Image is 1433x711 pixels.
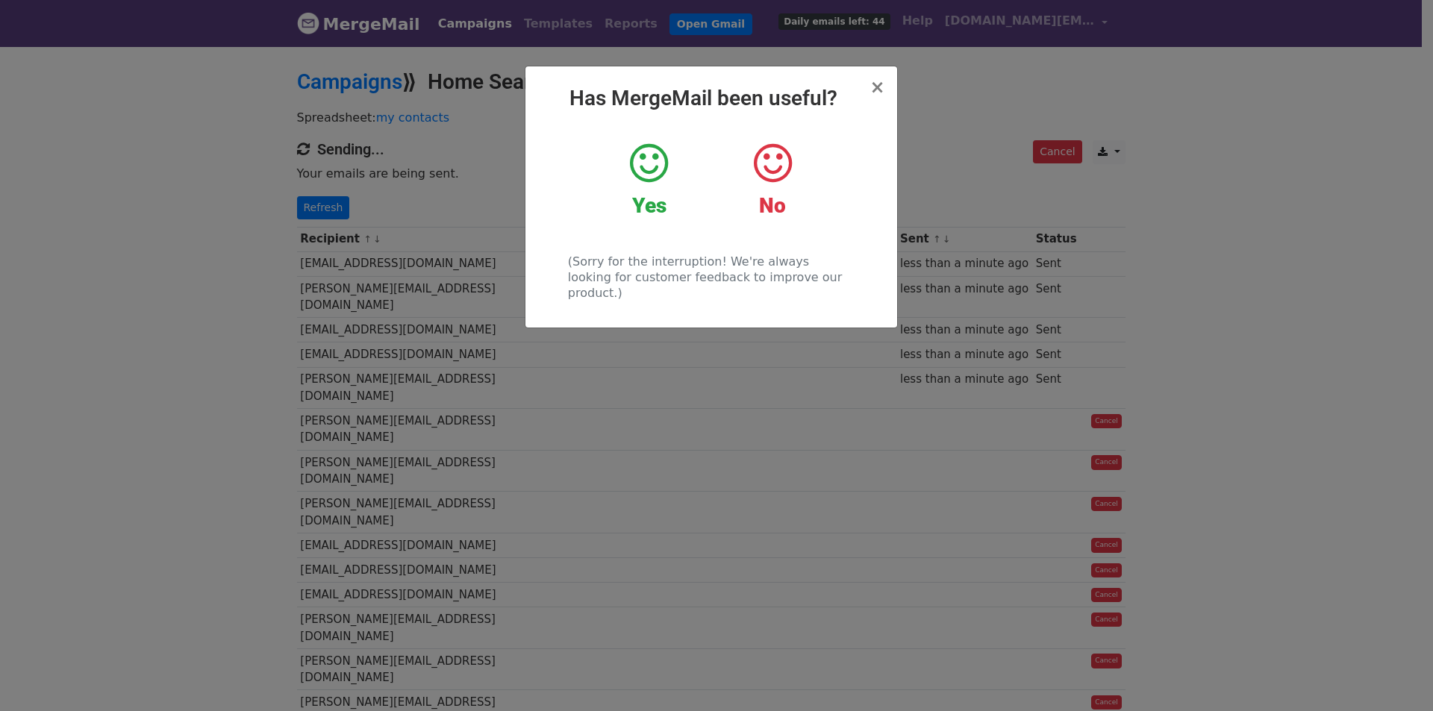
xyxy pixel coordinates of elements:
a: Yes [599,141,699,219]
button: Close [870,78,884,96]
h2: Has MergeMail been useful? [537,86,885,111]
strong: No [759,193,786,218]
a: No [722,141,822,219]
span: × [870,77,884,98]
strong: Yes [632,193,666,218]
p: (Sorry for the interruption! We're always looking for customer feedback to improve our product.) [568,254,854,301]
